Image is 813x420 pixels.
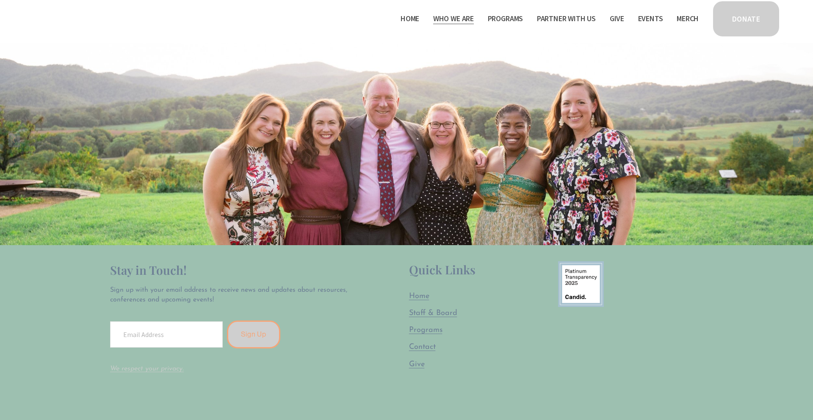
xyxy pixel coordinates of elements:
[409,342,436,353] a: Contact
[433,13,474,25] span: Who We Are
[638,12,663,25] a: Events
[110,321,223,348] input: Email Address
[488,12,523,25] a: folder dropdown
[409,343,436,351] span: Contact
[537,12,596,25] a: folder dropdown
[241,330,266,338] span: Sign Up
[409,326,442,334] span: Programs
[433,12,474,25] a: folder dropdown
[227,321,280,348] button: Sign Up
[409,293,429,300] span: Home
[409,325,442,336] a: Programs
[537,13,596,25] span: Partner With Us
[488,13,523,25] span: Programs
[610,12,624,25] a: Give
[558,261,604,307] img: 9878580
[409,262,476,277] span: Quick Links
[8,133,20,147] button: Previous Slide
[110,261,354,279] h2: Stay in Touch!
[409,361,425,368] span: Give
[793,133,805,147] button: Next Slide
[409,309,457,317] span: Staff & Board
[110,365,184,372] a: We respect your privacy.
[409,291,429,302] a: Home
[110,285,354,304] p: Sign up with your email address to receive news and updates about resources, conferences and upco...
[677,12,699,25] a: Merch
[409,308,457,319] a: Staff & Board
[409,359,425,370] a: Give
[401,12,419,25] a: Home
